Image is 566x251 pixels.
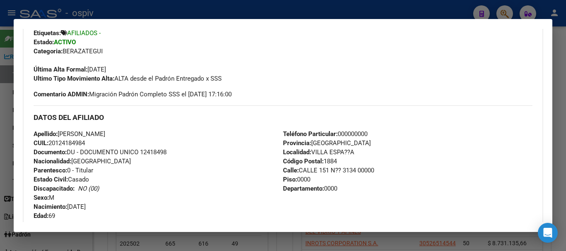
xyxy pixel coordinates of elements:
strong: Ultimo Tipo Movimiento Alta: [34,75,114,82]
span: 0000 [283,185,337,192]
span: Casado [34,176,89,183]
strong: Departamento: [283,185,324,192]
span: 000000000 [283,130,368,138]
strong: Nacimiento: [34,203,67,210]
strong: CUIL: [34,139,48,147]
div: Open Intercom Messenger [538,223,558,243]
strong: Nacionalidad: [34,158,71,165]
span: 1884 [283,158,337,165]
strong: Categoria: [34,48,63,55]
span: [DATE] [34,203,86,210]
strong: Parentesco: [34,167,67,174]
span: [GEOGRAPHIC_DATA] [34,158,131,165]
strong: Etiquetas: [34,29,61,37]
strong: Apellido: [34,130,58,138]
span: 0 - Titular [34,167,93,174]
span: [DATE] [34,66,106,73]
strong: Teléfono Particular: [283,130,338,138]
span: VILLA ESPA??A [283,148,354,156]
strong: Sexo: [34,194,49,201]
strong: Última Alta Formal: [34,66,87,73]
span: M [34,194,54,201]
span: [GEOGRAPHIC_DATA] [283,139,371,147]
strong: ACTIVO [54,38,76,46]
span: Migración Padrón Completo SSS el [DATE] 17:16:00 [34,90,232,99]
strong: Piso: [283,176,297,183]
strong: Estado: [34,38,54,46]
h3: DATOS DEL AFILIADO [34,113,532,122]
strong: Localidad: [283,148,311,156]
span: 0000 [283,176,310,183]
span: CALLE 151 N?? 3134 00000 [283,167,374,174]
span: [PERSON_NAME] [34,130,105,138]
strong: Documento: [34,148,67,156]
span: DU - DOCUMENTO UNICO 12418498 [34,148,167,156]
strong: Provincia: [283,139,311,147]
i: NO (00) [78,185,99,192]
strong: Edad: [34,212,48,220]
span: 69 [34,212,55,220]
strong: Código Postal: [283,158,324,165]
span: AFILIADOS - [67,29,101,37]
strong: Discapacitado: [34,185,75,192]
div: BERAZATEGUI [34,47,532,56]
span: 20124184984 [34,139,85,147]
strong: Comentario ADMIN: [34,91,89,98]
strong: Estado Civil: [34,176,68,183]
strong: Calle: [283,167,299,174]
span: ALTA desde el Padrón Entregado x SSS [34,75,222,82]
